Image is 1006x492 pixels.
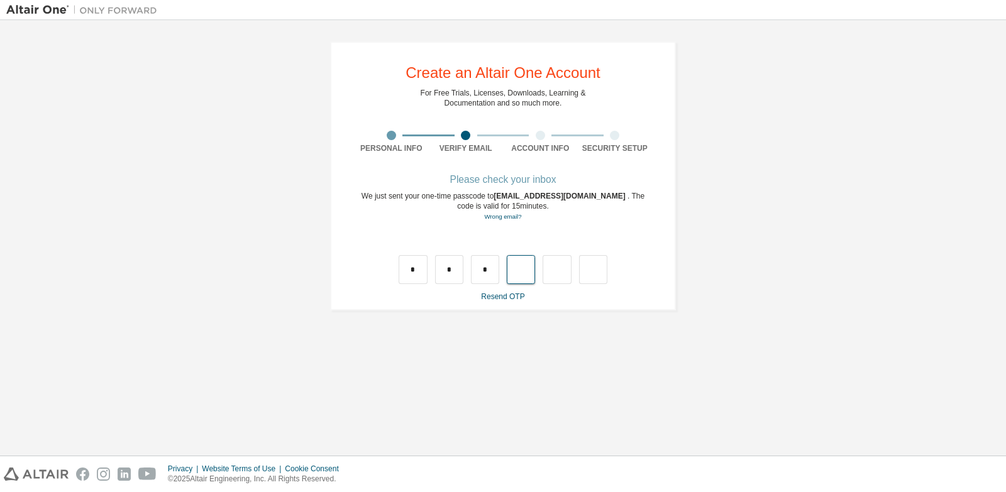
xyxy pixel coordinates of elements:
div: Verify Email [429,143,504,153]
img: Altair One [6,4,163,16]
div: Privacy [168,464,202,474]
img: linkedin.svg [118,467,131,481]
div: Create an Altair One Account [406,65,600,80]
img: altair_logo.svg [4,467,69,481]
div: Account Info [503,143,578,153]
a: Go back to the registration form [484,213,521,220]
div: For Free Trials, Licenses, Downloads, Learning & Documentation and so much more. [421,88,586,108]
div: Website Terms of Use [202,464,285,474]
div: We just sent your one-time passcode to . The code is valid for 15 minutes. [354,191,652,222]
img: youtube.svg [138,467,157,481]
img: facebook.svg [76,467,89,481]
p: © 2025 Altair Engineering, Inc. All Rights Reserved. [168,474,346,484]
div: Cookie Consent [285,464,346,474]
img: instagram.svg [97,467,110,481]
div: Please check your inbox [354,176,652,183]
div: Security Setup [578,143,653,153]
div: Personal Info [354,143,429,153]
a: Resend OTP [481,292,524,301]
span: [EMAIL_ADDRESS][DOMAIN_NAME] [494,192,627,200]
